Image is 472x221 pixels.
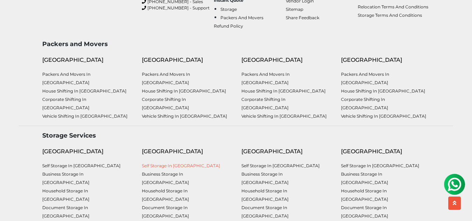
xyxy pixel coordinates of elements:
a: Business Storage in [GEOGRAPHIC_DATA] [42,171,89,185]
a: Corporate Shifting in [GEOGRAPHIC_DATA] [142,97,189,110]
a: Relocation Terms and Conditions [358,4,428,9]
a: Document Storage in [GEOGRAPHIC_DATA] [241,205,289,219]
a: Corporate Shifting in [GEOGRAPHIC_DATA] [341,97,388,110]
a: Document Storage in [GEOGRAPHIC_DATA] [42,205,89,219]
div: [GEOGRAPHIC_DATA] [241,56,331,64]
a: Document Storage in [GEOGRAPHIC_DATA] [341,205,388,219]
a: Business Storage in [GEOGRAPHIC_DATA] [341,171,388,185]
a: Business Storage in [GEOGRAPHIC_DATA] [142,171,189,185]
div: [GEOGRAPHIC_DATA] [341,147,430,156]
img: whatsapp-icon.svg [7,7,21,21]
a: Document Storage in [GEOGRAPHIC_DATA] [142,205,189,219]
a: Sitemap [286,7,303,12]
h3: Storage Services [42,132,430,139]
a: Corporate Shifting in [GEOGRAPHIC_DATA] [241,97,289,110]
a: Vehicle shifting in [GEOGRAPHIC_DATA] [241,113,327,119]
a: Storage [220,7,237,12]
a: Household Storage in [GEOGRAPHIC_DATA] [42,188,89,202]
a: House shifting in [GEOGRAPHIC_DATA] [42,88,126,94]
a: Storage Terms and Conditions [358,13,422,18]
a: Refund Policy [214,23,243,29]
a: Packers and Movers in [GEOGRAPHIC_DATA] [241,72,290,85]
div: [GEOGRAPHIC_DATA] [42,147,131,156]
a: Self Storage in [GEOGRAPHIC_DATA] [42,163,121,168]
a: Vehicle shifting in [GEOGRAPHIC_DATA] [341,113,426,119]
a: Household Storage in [GEOGRAPHIC_DATA] [241,188,289,202]
div: [GEOGRAPHIC_DATA] [142,56,231,64]
a: Self Storage in [GEOGRAPHIC_DATA] [142,163,220,168]
a: Vehicle shifting in [GEOGRAPHIC_DATA] [142,113,227,119]
div: [GEOGRAPHIC_DATA] [142,147,231,156]
a: Household Storage in [GEOGRAPHIC_DATA] [142,188,189,202]
div: [GEOGRAPHIC_DATA] [341,56,430,64]
a: House shifting in [GEOGRAPHIC_DATA] [142,88,226,94]
a: Packers and Movers in [GEOGRAPHIC_DATA] [341,72,389,85]
a: House shifting in [GEOGRAPHIC_DATA] [341,88,425,94]
a: Vehicle shifting in [GEOGRAPHIC_DATA] [42,113,128,119]
a: Business Storage in [GEOGRAPHIC_DATA] [241,171,289,185]
div: [GEOGRAPHIC_DATA] [42,56,131,64]
a: Packers and Movers in [GEOGRAPHIC_DATA] [42,72,90,85]
a: Share Feedback [286,15,319,20]
div: [GEOGRAPHIC_DATA] [241,147,331,156]
h3: Packers and Movers [42,40,430,47]
a: Corporate Shifting in [GEOGRAPHIC_DATA] [42,97,89,110]
a: Packers and Movers [220,15,263,20]
a: Self Storage in [GEOGRAPHIC_DATA] [341,163,419,168]
a: Packers and Movers in [GEOGRAPHIC_DATA] [142,72,190,85]
button: scroll up [448,197,461,210]
a: Household Storage in [GEOGRAPHIC_DATA] [341,188,388,202]
a: Self Storage in [GEOGRAPHIC_DATA] [241,163,320,168]
a: House shifting in [GEOGRAPHIC_DATA] [241,88,326,94]
a: [PHONE_NUMBER] - Support [142,5,214,11]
